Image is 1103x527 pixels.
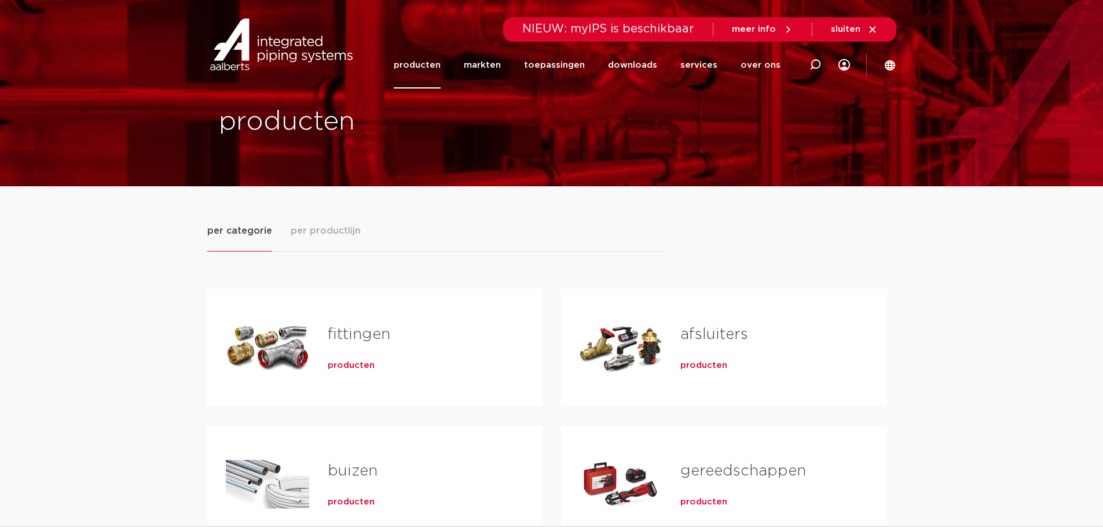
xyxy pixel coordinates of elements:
[522,23,694,35] span: NIEUW: myIPS is beschikbaar
[207,224,272,238] span: per categorie
[219,104,546,141] h1: producten
[732,25,776,34] span: meer info
[524,42,585,89] a: toepassingen
[831,24,878,35] a: sluiten
[328,496,375,508] a: producten
[394,42,780,89] nav: Menu
[741,42,780,89] a: over ons
[680,463,806,478] a: gereedschappen
[608,42,657,89] a: downloads
[831,25,860,34] span: sluiten
[838,42,850,89] div: my IPS
[394,42,441,89] a: producten
[328,327,390,342] a: fittingen
[680,360,727,371] a: producten
[291,224,361,238] span: per productlijn
[680,42,717,89] a: services
[680,496,727,508] a: producten
[464,42,501,89] a: markten
[328,360,375,371] a: producten
[732,24,793,35] a: meer info
[328,463,378,478] a: buizen
[680,327,748,342] a: afsluiters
